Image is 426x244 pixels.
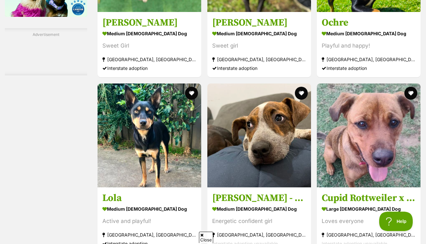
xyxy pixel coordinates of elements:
[322,41,416,50] div: Playful and happy!
[102,17,196,29] h3: [PERSON_NAME]
[212,64,306,72] div: Interstate adoption
[5,28,87,75] div: Advertisement
[322,64,416,72] div: Interstate adoption
[379,212,413,231] iframe: Help Scout Beacon - Open
[102,205,196,214] strong: medium [DEMOGRAPHIC_DATA] Dog
[322,205,416,214] strong: large [DEMOGRAPHIC_DATA] Dog
[102,29,196,38] strong: medium [DEMOGRAPHIC_DATA] Dog
[212,55,306,64] strong: [GEOGRAPHIC_DATA], [GEOGRAPHIC_DATA]
[212,231,306,239] strong: [GEOGRAPHIC_DATA], [GEOGRAPHIC_DATA]
[102,41,196,50] div: Sweet Girl
[317,83,421,187] img: Cupid Rottweiler x Ridgeback, 15 months old, girl - Rhodesian Ridgeback x Rottweiler Dog
[185,87,198,100] button: favourite
[102,192,196,205] h3: Lola
[207,83,311,187] img: Ellie - 4 Month Old Bull Arab X - Bull Arab Dog
[98,83,201,187] img: Lola - Australian Kelpie Dog
[212,17,306,29] h3: [PERSON_NAME]
[207,12,311,77] a: [PERSON_NAME] medium [DEMOGRAPHIC_DATA] Dog Sweet girl [GEOGRAPHIC_DATA], [GEOGRAPHIC_DATA] Inter...
[322,217,416,226] div: Loves everyone
[212,41,306,50] div: Sweet girl
[295,87,307,100] button: favourite
[404,87,417,100] button: favourite
[102,55,196,64] strong: [GEOGRAPHIC_DATA], [GEOGRAPHIC_DATA]
[212,192,306,205] h3: [PERSON_NAME] - [DEMOGRAPHIC_DATA] Bull Arab X
[322,192,416,205] h3: Cupid Rottweiler x Ridgeback, [DEMOGRAPHIC_DATA], girl
[102,217,196,226] div: Active and playful!
[212,29,306,38] strong: medium [DEMOGRAPHIC_DATA] Dog
[322,55,416,64] strong: [GEOGRAPHIC_DATA], [GEOGRAPHIC_DATA]
[212,205,306,214] strong: medium [DEMOGRAPHIC_DATA] Dog
[322,29,416,38] strong: medium [DEMOGRAPHIC_DATA] Dog
[322,17,416,29] h3: Ochre
[322,231,416,239] strong: [GEOGRAPHIC_DATA], [GEOGRAPHIC_DATA]
[98,12,201,77] a: [PERSON_NAME] medium [DEMOGRAPHIC_DATA] Dog Sweet Girl [GEOGRAPHIC_DATA], [GEOGRAPHIC_DATA] Inter...
[199,232,213,243] span: Close
[212,217,306,226] div: Energetic confident girl
[102,231,196,239] strong: [GEOGRAPHIC_DATA], [GEOGRAPHIC_DATA]
[317,12,421,77] a: Ochre medium [DEMOGRAPHIC_DATA] Dog Playful and happy! [GEOGRAPHIC_DATA], [GEOGRAPHIC_DATA] Inter...
[102,64,196,72] div: Interstate adoption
